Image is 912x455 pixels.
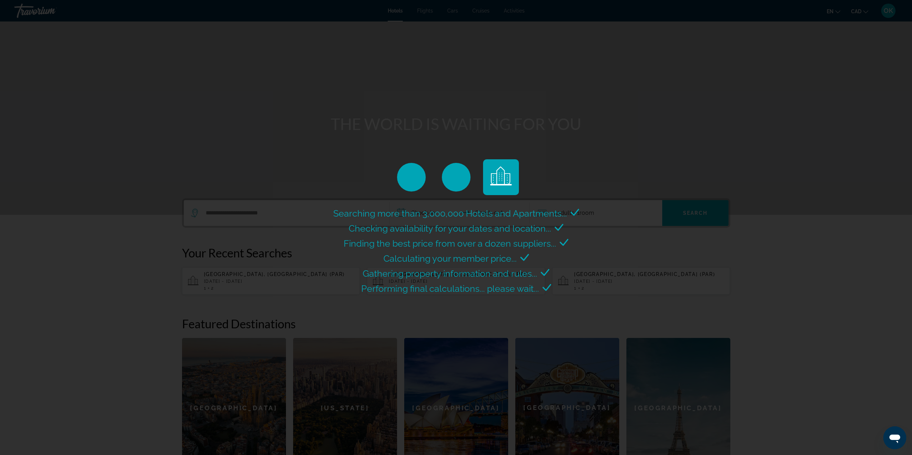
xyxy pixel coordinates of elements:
[361,283,539,294] span: Performing final calculations... please wait...
[363,268,537,279] span: Gathering property information and rules...
[383,253,517,264] span: Calculating your member price...
[349,223,551,234] span: Checking availability for your dates and location...
[333,208,567,219] span: Searching more than 3,000,000 Hotels and Apartments...
[883,426,906,449] iframe: Button to launch messaging window
[344,238,556,249] span: Finding the best price from over a dozen suppliers...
